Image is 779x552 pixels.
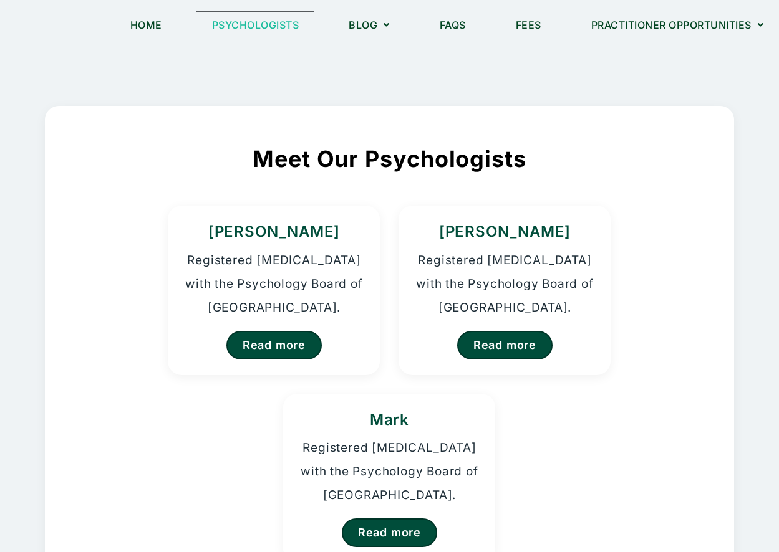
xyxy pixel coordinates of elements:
[333,11,405,39] a: Blog
[226,331,322,359] a: Read more about Kristina
[414,221,595,242] h3: [PERSON_NAME]
[424,11,481,39] a: FAQs
[457,331,553,359] a: Read more about Homer
[500,11,557,39] a: Fees
[342,518,437,547] a: Read more about Mark
[414,249,595,320] p: Registered [MEDICAL_DATA] with the Psychology Board of [GEOGRAPHIC_DATA].
[196,11,315,39] a: Psychologists
[299,409,480,431] h3: Mark
[183,249,364,320] p: Registered [MEDICAL_DATA] with the Psychology Board of [GEOGRAPHIC_DATA].
[183,221,364,242] h3: [PERSON_NAME]
[299,436,480,507] p: Registered [MEDICAL_DATA] with the Psychology Board of [GEOGRAPHIC_DATA].
[91,143,689,174] h2: Meet Our Psychologists
[115,11,178,39] a: Home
